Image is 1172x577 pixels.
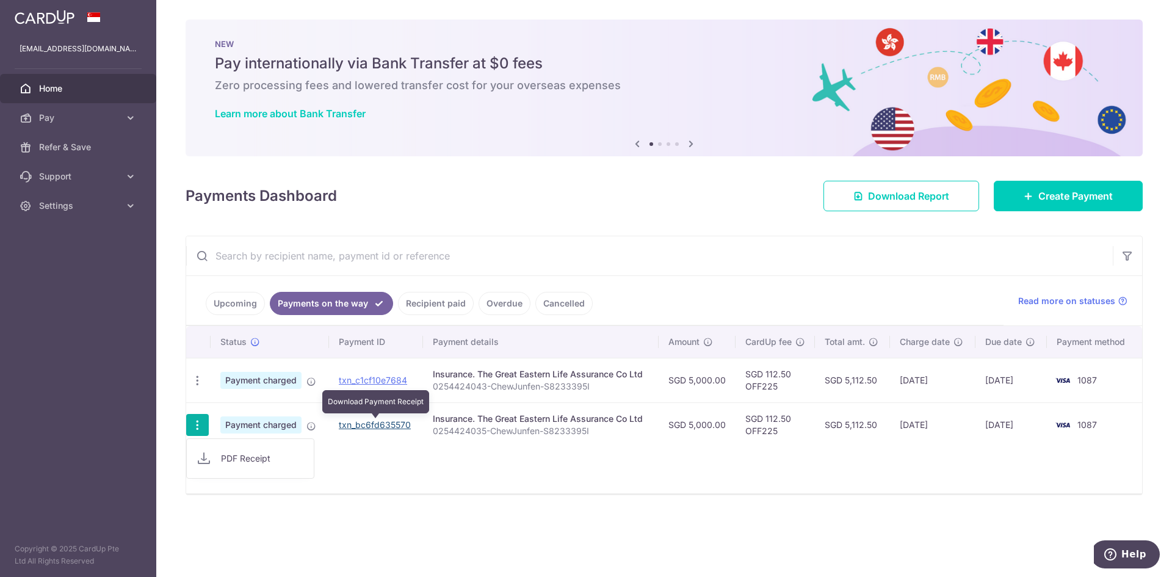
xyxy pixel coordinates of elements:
[186,185,337,207] h4: Payments Dashboard
[815,358,890,402] td: SGD 5,112.50
[659,358,736,402] td: SGD 5,000.00
[736,402,815,447] td: SGD 112.50 OFF225
[825,336,865,348] span: Total amt.
[985,336,1022,348] span: Due date
[1018,295,1127,307] a: Read more on statuses
[398,292,474,315] a: Recipient paid
[975,402,1047,447] td: [DATE]
[994,181,1143,211] a: Create Payment
[215,54,1113,73] h5: Pay internationally via Bank Transfer at $0 fees
[423,326,659,358] th: Payment details
[900,336,950,348] span: Charge date
[220,336,247,348] span: Status
[433,413,649,425] div: Insurance. The Great Eastern Life Assurance Co Ltd
[1077,375,1097,385] span: 1087
[39,141,120,153] span: Refer & Save
[668,336,700,348] span: Amount
[745,336,792,348] span: CardUp fee
[186,236,1113,275] input: Search by recipient name, payment id or reference
[215,107,366,120] a: Learn more about Bank Transfer
[220,372,302,389] span: Payment charged
[39,200,120,212] span: Settings
[39,170,120,183] span: Support
[322,390,429,413] div: Download Payment Receipt
[1018,295,1115,307] span: Read more on statuses
[823,181,979,211] a: Download Report
[535,292,593,315] a: Cancelled
[1038,189,1113,203] span: Create Payment
[15,10,74,24] img: CardUp
[186,20,1143,156] img: Bank transfer banner
[1077,419,1097,430] span: 1087
[815,402,890,447] td: SGD 5,112.50
[39,112,120,124] span: Pay
[433,380,649,393] p: 0254424043-ChewJunfen-S8233395I
[339,375,407,385] a: txn_c1cf10e7684
[215,78,1113,93] h6: Zero processing fees and lowered transfer cost for your overseas expenses
[975,358,1047,402] td: [DATE]
[215,39,1113,49] p: NEW
[736,358,815,402] td: SGD 112.50 OFF225
[339,419,411,430] a: txn_bc6fd635570
[890,358,975,402] td: [DATE]
[479,292,530,315] a: Overdue
[1047,326,1142,358] th: Payment method
[1051,418,1075,432] img: Bank Card
[659,402,736,447] td: SGD 5,000.00
[329,326,423,358] th: Payment ID
[1051,373,1075,388] img: Bank Card
[20,43,137,55] p: [EMAIL_ADDRESS][DOMAIN_NAME]
[433,425,649,437] p: 0254424035-ChewJunfen-S8233395I
[270,292,393,315] a: Payments on the way
[206,292,265,315] a: Upcoming
[868,189,949,203] span: Download Report
[220,416,302,434] span: Payment charged
[39,82,120,95] span: Home
[433,368,649,380] div: Insurance. The Great Eastern Life Assurance Co Ltd
[1094,540,1160,571] iframe: Opens a widget where you can find more information
[890,402,975,447] td: [DATE]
